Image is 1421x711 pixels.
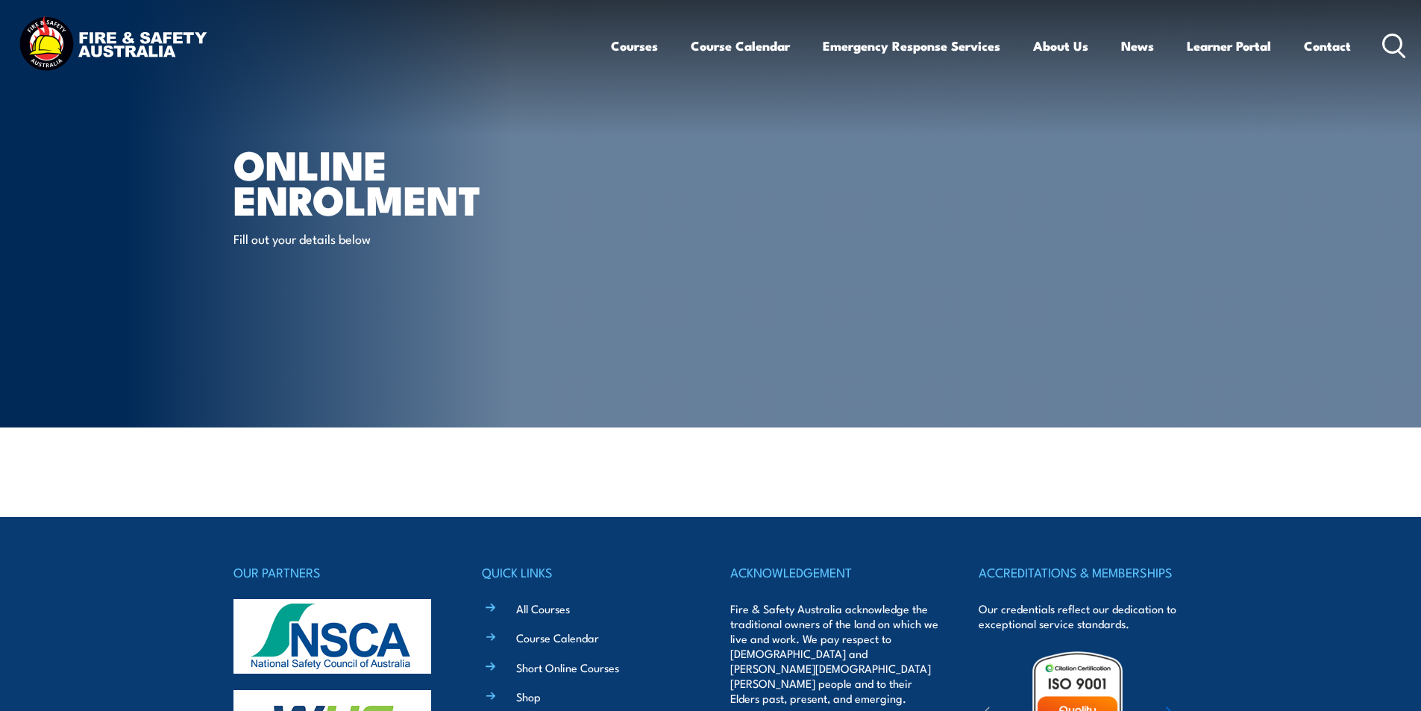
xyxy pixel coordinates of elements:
[516,630,599,645] a: Course Calendar
[979,562,1188,583] h4: ACCREDITATIONS & MEMBERSHIPS
[611,26,658,66] a: Courses
[233,146,602,216] h1: Online Enrolment
[516,601,570,616] a: All Courses
[823,26,1000,66] a: Emergency Response Services
[1121,26,1154,66] a: News
[730,601,939,706] p: Fire & Safety Australia acknowledge the traditional owners of the land on which we live and work....
[233,599,431,674] img: nsca-logo-footer
[730,562,939,583] h4: ACKNOWLEDGEMENT
[482,562,691,583] h4: QUICK LINKS
[691,26,790,66] a: Course Calendar
[516,660,619,675] a: Short Online Courses
[233,562,442,583] h4: OUR PARTNERS
[516,689,541,704] a: Shop
[1033,26,1088,66] a: About Us
[1304,26,1351,66] a: Contact
[233,230,506,247] p: Fill out your details below
[1187,26,1271,66] a: Learner Portal
[979,601,1188,631] p: Our credentials reflect our dedication to exceptional service standards.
